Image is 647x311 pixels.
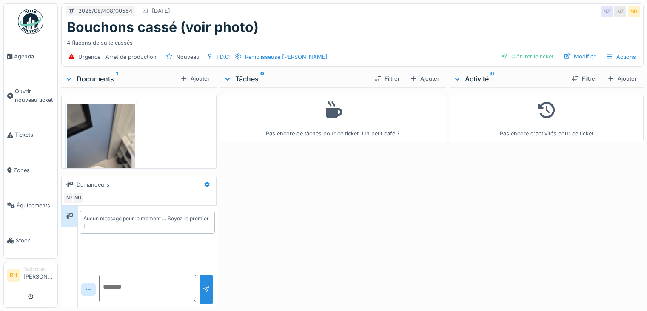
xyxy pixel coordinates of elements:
span: Agenda [14,52,54,60]
a: Ouvrir nouveau ticket [4,74,57,118]
img: i4chqc8ovbki72fhxc1ia4koiezx [67,104,135,225]
a: Tickets [4,118,57,153]
div: Nouveau [176,53,200,61]
a: Zones [4,153,57,188]
div: Filtrer [371,73,403,84]
li: RH [7,269,20,282]
div: Pas encore d'activités pour ce ticket [455,98,638,138]
div: Clôturer le ticket [498,51,557,62]
span: Ouvrir nouveau ticket [15,87,54,104]
div: Tâches [223,74,368,84]
div: Remplisseuse [PERSON_NAME] [245,53,328,61]
a: Stock [4,223,57,259]
div: Actions [602,51,640,63]
div: Aucun message pour le moment … Soyez le premier ! [83,215,211,230]
div: Documents [65,74,177,84]
img: Badge_color-CXgf-gQk.svg [18,9,43,34]
div: FD.01 [217,53,231,61]
span: Équipements [17,202,54,210]
div: Pas encore de tâches pour ce ticket. Un petit café ? [225,98,441,138]
li: [PERSON_NAME] [23,266,54,284]
div: Activité [453,74,565,84]
sup: 0 [490,74,494,84]
div: Modifier [560,51,599,62]
div: [DATE] [152,7,170,15]
sup: 1 [116,74,118,84]
div: NZ [63,192,75,204]
div: 4 flacons de suite cassés [67,35,638,47]
a: Agenda [4,39,57,74]
div: Technicien [23,266,54,272]
span: Stock [16,236,54,245]
div: NZ [614,6,626,17]
div: Urgence : Arrêt de production [78,53,157,61]
div: Ajouter [604,73,640,84]
span: Zones [14,166,54,174]
div: Ajouter [407,73,443,84]
h1: Bouchons cassé (voir photo) [67,19,259,35]
div: 2025/08/408/00554 [78,7,132,15]
div: Ajouter [177,73,213,84]
div: NZ [601,6,613,17]
span: Tickets [15,131,54,139]
div: Demandeurs [77,181,109,189]
a: RH Technicien[PERSON_NAME] [7,266,54,286]
div: ND [72,192,84,204]
a: Équipements [4,188,57,223]
div: ND [628,6,640,17]
sup: 0 [260,74,264,84]
div: Filtrer [568,73,601,84]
